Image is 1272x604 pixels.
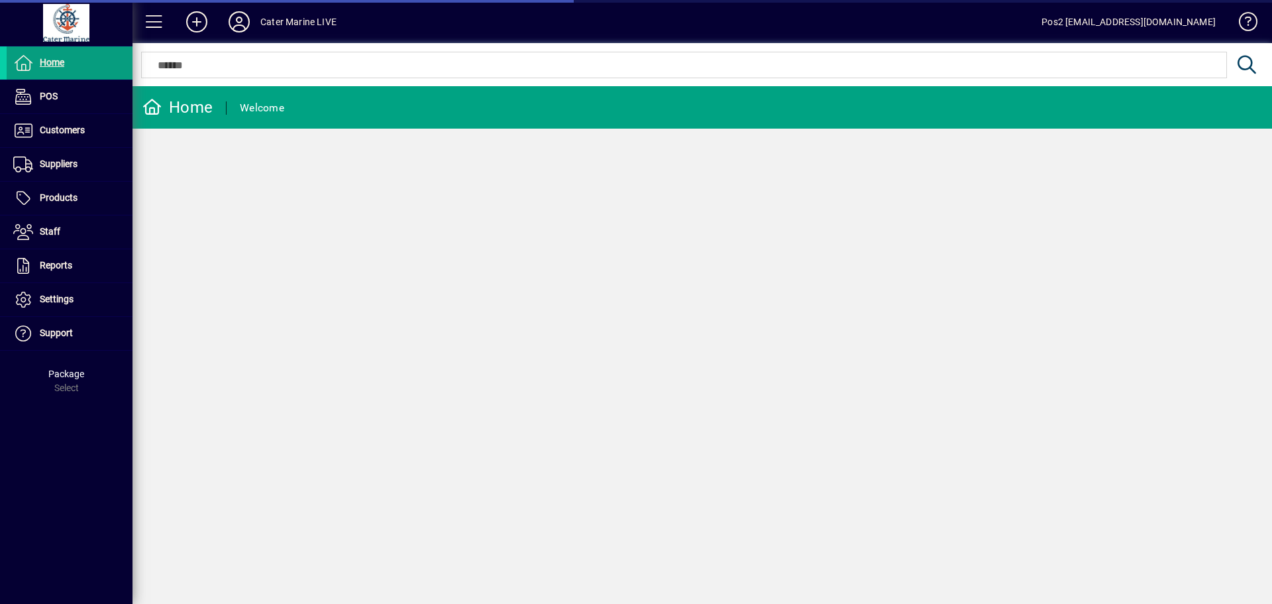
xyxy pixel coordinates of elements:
[40,260,72,271] span: Reports
[40,294,74,304] span: Settings
[7,114,132,147] a: Customers
[48,369,84,379] span: Package
[1229,3,1255,46] a: Knowledge Base
[260,11,337,32] div: Cater Marine LIVE
[7,215,132,249] a: Staff
[1041,11,1216,32] div: Pos2 [EMAIL_ADDRESS][DOMAIN_NAME]
[218,10,260,34] button: Profile
[40,328,73,338] span: Support
[176,10,218,34] button: Add
[40,226,60,237] span: Staff
[7,182,132,215] a: Products
[7,283,132,316] a: Settings
[40,158,78,169] span: Suppliers
[7,249,132,282] a: Reports
[7,148,132,181] a: Suppliers
[40,125,85,135] span: Customers
[240,97,284,119] div: Welcome
[7,80,132,113] a: POS
[40,192,78,203] span: Products
[40,57,64,68] span: Home
[40,91,58,101] span: POS
[142,97,213,118] div: Home
[7,317,132,350] a: Support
